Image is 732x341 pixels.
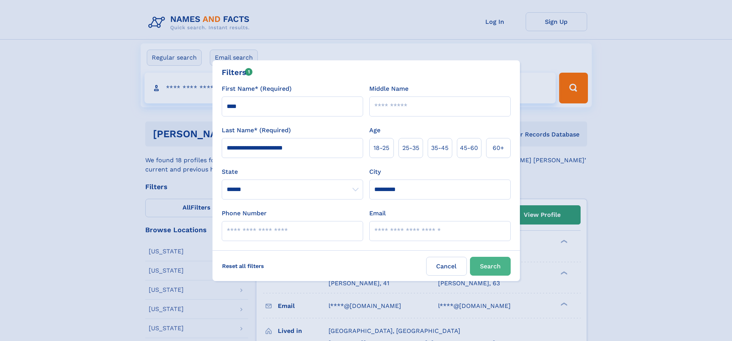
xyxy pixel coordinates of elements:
[460,143,478,153] span: 45‑60
[217,257,269,275] label: Reset all filters
[426,257,467,276] label: Cancel
[493,143,504,153] span: 60+
[402,143,419,153] span: 25‑35
[222,84,292,93] label: First Name* (Required)
[222,126,291,135] label: Last Name* (Required)
[222,67,253,78] div: Filters
[431,143,448,153] span: 35‑45
[373,143,389,153] span: 18‑25
[369,167,381,176] label: City
[222,167,363,176] label: State
[369,126,380,135] label: Age
[369,84,408,93] label: Middle Name
[369,209,386,218] label: Email
[222,209,267,218] label: Phone Number
[470,257,511,276] button: Search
